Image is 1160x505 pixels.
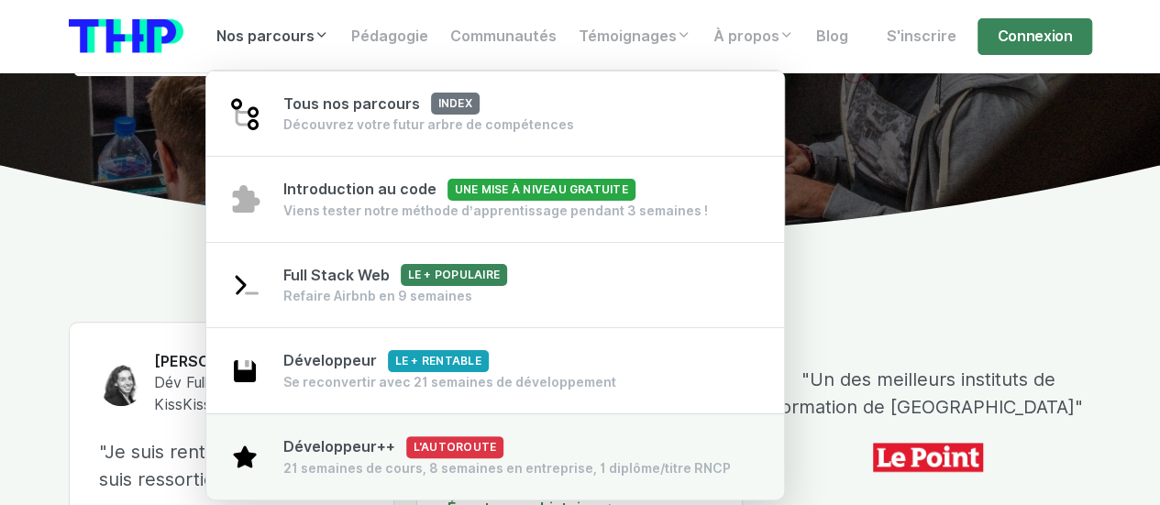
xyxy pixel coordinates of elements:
[283,459,731,478] div: 21 semaines de cours, 8 semaines en entreprise, 1 diplôme/titre RNCP
[283,352,489,369] span: Développeur
[228,269,261,302] img: terminal-92af89cfa8d47c02adae11eb3e7f907c.svg
[99,438,365,493] p: "Je suis rentrée financière, je suis ressortie développeuse."
[228,97,261,130] img: git-4-38d7f056ac829478e83c2c2dd81de47b.svg
[283,438,504,456] span: Développeur++
[401,264,507,286] span: Le + populaire
[205,18,340,55] a: Nos parcours
[99,362,143,406] img: Claire
[206,156,785,243] a: Introduction au codeUne mise à niveau gratuite Viens tester notre méthode d’apprentissage pendant...
[283,115,574,134] div: Découvrez votre futur arbre de compétences
[873,435,983,479] img: icon
[805,18,859,55] a: Blog
[283,181,635,198] span: Introduction au code
[228,440,261,473] img: star-1b1639e91352246008672c7d0108e8fd.svg
[283,95,480,113] span: Tous nos parcours
[447,179,635,201] span: Une mise à niveau gratuite
[228,182,261,215] img: puzzle-4bde4084d90f9635442e68fcf97b7805.svg
[978,18,1091,55] a: Connexion
[388,350,489,372] span: Le + rentable
[283,202,708,220] div: Viens tester notre méthode d’apprentissage pendant 3 semaines !
[206,413,785,500] a: Développeur++L'autoroute 21 semaines de cours, 8 semaines en entreprise, 1 diplôme/titre RNCP
[568,18,702,55] a: Témoignages
[765,366,1091,421] p: "Un des meilleurs instituts de formation de [GEOGRAPHIC_DATA]"
[154,374,281,413] span: Dév Fullstack @ KissKissBankBank
[206,242,785,329] a: Full Stack WebLe + populaire Refaire Airbnb en 9 semaines
[283,287,507,305] div: Refaire Airbnb en 9 semaines
[406,436,504,458] span: L'autoroute
[283,373,616,391] div: Se reconvertir avec 21 semaines de développement
[154,352,365,372] h6: [PERSON_NAME]
[206,327,785,414] a: DéveloppeurLe + rentable Se reconvertir avec 21 semaines de développement
[439,18,568,55] a: Communautés
[206,71,785,158] a: Tous nos parcoursindex Découvrez votre futur arbre de compétences
[69,19,183,53] img: logo
[702,18,805,55] a: À propos
[340,18,439,55] a: Pédagogie
[228,355,261,388] img: save-2003ce5719e3e880618d2f866ea23079.svg
[431,93,480,115] span: index
[283,267,507,284] span: Full Stack Web
[875,18,967,55] a: S'inscrire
